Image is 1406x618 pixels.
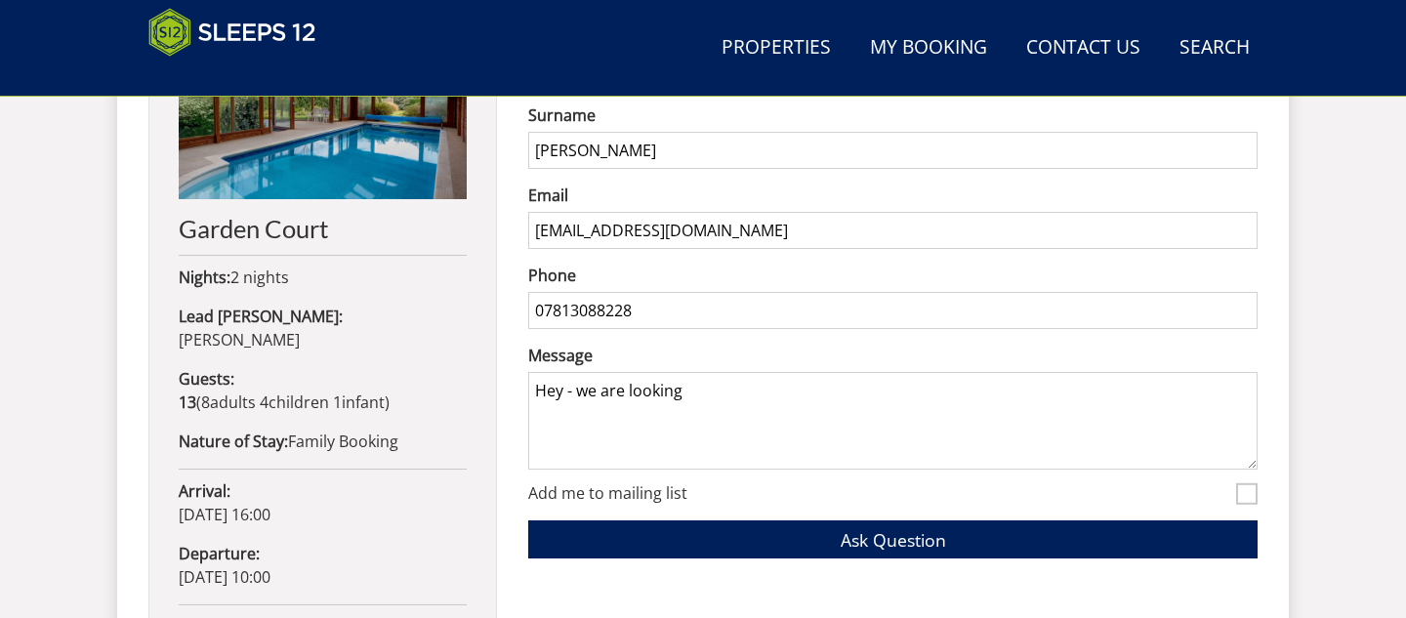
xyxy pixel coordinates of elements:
[179,391,390,413] span: ( )
[862,26,995,70] a: My Booking
[528,184,1258,207] label: Email
[139,68,344,85] iframe: Customer reviews powered by Trustpilot
[148,8,316,57] img: Sleeps 12
[260,391,269,413] span: 4
[179,14,467,242] a: Garden Court
[841,528,946,552] span: Ask Question
[1172,26,1258,70] a: Search
[179,306,343,327] strong: Lead [PERSON_NAME]:
[528,103,1258,127] label: Surname
[1018,26,1148,70] a: Contact Us
[528,212,1258,249] input: Email Address
[329,391,385,413] span: infant
[528,132,1258,169] input: Surname
[528,264,1258,287] label: Phone
[528,520,1258,558] button: Ask Question
[179,391,196,413] strong: 13
[179,14,467,199] img: An image of 'Garden Court'
[714,26,839,70] a: Properties
[528,344,1258,367] label: Message
[179,479,467,526] p: [DATE] 16:00
[333,391,342,413] span: 1
[179,431,288,452] strong: Nature of Stay:
[256,391,329,413] span: child
[201,391,210,413] span: 8
[248,391,256,413] span: s
[179,542,467,589] p: [DATE] 10:00
[179,543,260,564] strong: Departure:
[528,292,1258,329] input: Phone Number
[179,368,234,390] strong: Guests:
[304,391,329,413] span: ren
[179,266,467,289] p: 2 nights
[179,480,230,502] strong: Arrival:
[528,484,1228,506] label: Add me to mailing list
[179,267,230,288] strong: Nights:
[179,329,300,350] span: [PERSON_NAME]
[179,430,467,453] p: Family Booking
[179,215,467,242] h2: Garden Court
[201,391,256,413] span: adult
